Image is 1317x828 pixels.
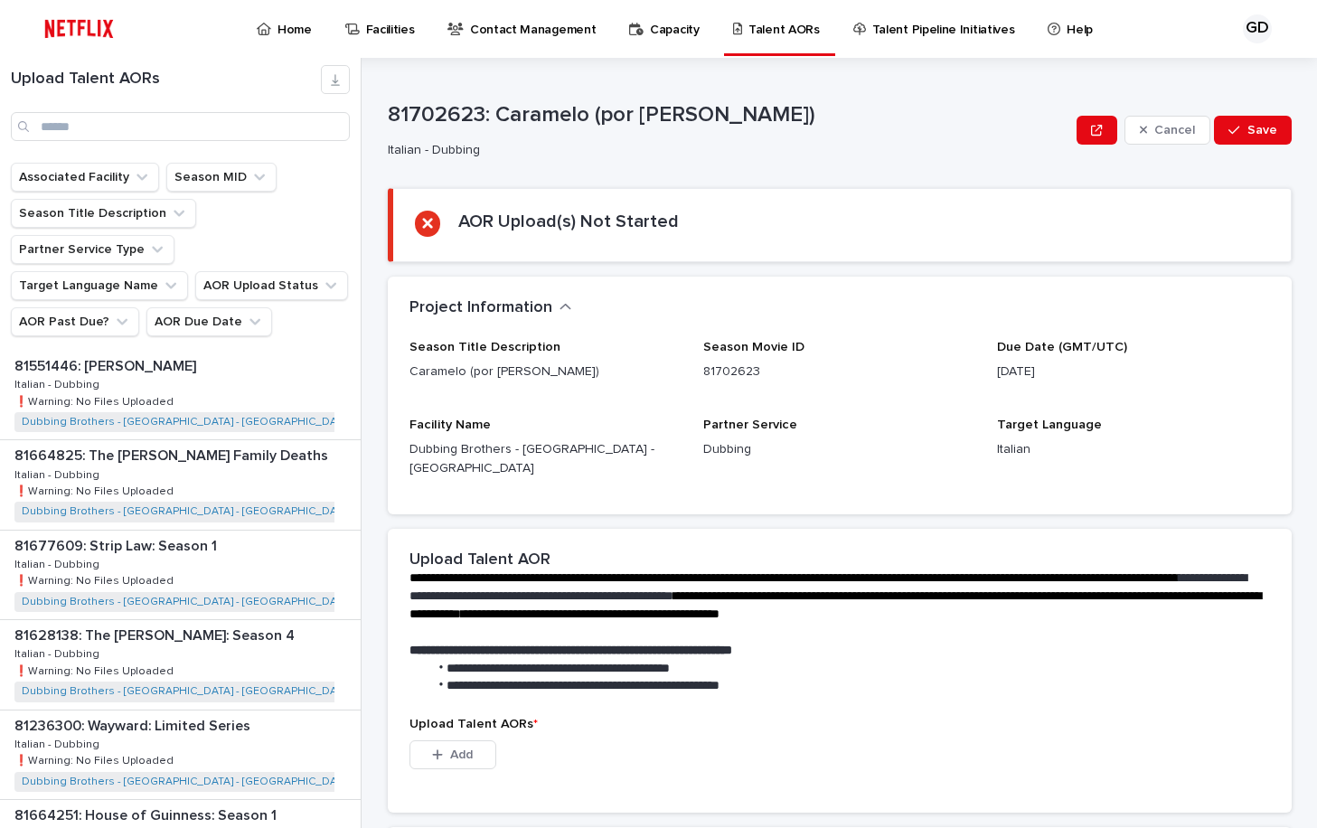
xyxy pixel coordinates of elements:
p: 81664825: The [PERSON_NAME] Family Deaths [14,444,332,465]
h2: Upload Talent AOR [409,550,550,570]
a: Dubbing Brothers - [GEOGRAPHIC_DATA] - [GEOGRAPHIC_DATA] [22,505,352,518]
p: Dubbing Brothers - [GEOGRAPHIC_DATA] - [GEOGRAPHIC_DATA] [409,440,682,478]
p: Italian - Dubbing [14,645,103,661]
p: Italian - Dubbing [14,375,103,391]
button: Target Language Name [11,271,188,300]
p: ❗️Warning: No Files Uploaded [14,571,177,588]
p: ❗️Warning: No Files Uploaded [14,392,177,409]
p: 81677609: Strip Law: Season 1 [14,534,221,555]
h2: AOR Upload(s) Not Started [458,211,679,232]
button: Season Title Description [11,199,196,228]
a: Dubbing Brothers - [GEOGRAPHIC_DATA] - [GEOGRAPHIC_DATA] [22,685,352,698]
p: Dubbing [703,440,975,459]
p: 81702623: Caramelo (por [PERSON_NAME]) [388,102,1070,128]
button: Project Information [409,298,572,318]
span: Season Movie ID [703,341,804,353]
p: ❗️Warning: No Files Uploaded [14,482,177,498]
p: 81551446: [PERSON_NAME] [14,354,200,375]
input: Search [11,112,350,141]
button: AOR Upload Status [195,271,348,300]
p: [DATE] [997,362,1269,381]
a: Dubbing Brothers - [GEOGRAPHIC_DATA] - [GEOGRAPHIC_DATA] [22,596,352,608]
p: Caramelo (por [PERSON_NAME]) [409,362,682,381]
h2: Project Information [409,298,552,318]
p: ❗️Warning: No Files Uploaded [14,751,177,767]
p: Italian - Dubbing [14,735,103,751]
a: Dubbing Brothers - [GEOGRAPHIC_DATA] - [GEOGRAPHIC_DATA] [22,776,352,788]
p: Italian - Dubbing [388,143,1063,158]
a: Dubbing Brothers - [GEOGRAPHIC_DATA] - [GEOGRAPHIC_DATA] [22,416,352,428]
p: Italian - Dubbing [14,466,103,482]
span: Partner Service [703,419,797,431]
button: Save [1214,116,1291,145]
p: Italian [997,440,1269,459]
span: Cancel [1154,124,1195,136]
span: Upload Talent AORs [409,718,538,730]
button: Season MID [166,163,277,192]
p: 81236300: Wayward: Limited Series [14,714,254,735]
span: Add [450,748,473,761]
p: Italian - Dubbing [14,555,103,571]
button: Add [409,740,496,769]
img: ifQbXi3ZQGMSEF7WDB7W [36,11,122,47]
button: AOR Due Date [146,307,272,336]
span: Facility Name [409,419,491,431]
span: Target Language [997,419,1102,431]
div: GD [1243,14,1272,43]
h1: Upload Talent AORs [11,70,321,89]
p: 81702623 [703,362,975,381]
button: Cancel [1124,116,1211,145]
span: Season Title Description [409,341,560,353]
button: Associated Facility [11,163,159,192]
p: ❗️Warning: No Files Uploaded [14,662,177,678]
p: 81664251: House of Guinness: Season 1 [14,804,280,824]
span: Due Date (GMT/UTC) [997,341,1127,353]
span: Save [1247,124,1277,136]
button: Partner Service Type [11,235,174,264]
p: 81628138: The [PERSON_NAME]: Season 4 [14,624,298,645]
button: AOR Past Due? [11,307,139,336]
